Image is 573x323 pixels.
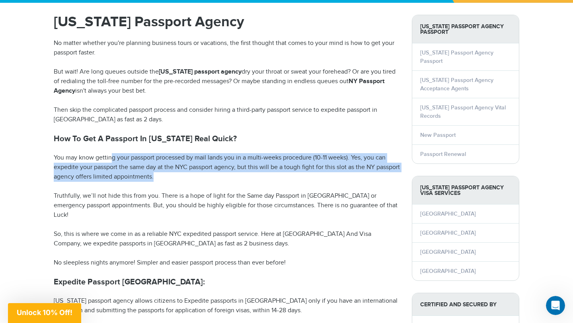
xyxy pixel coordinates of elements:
p: No matter whether you're planning business tours or vacations, the first thought that comes to yo... [54,39,400,58]
p: You may know getting your passport processed by mail lands you in a multi-weeks procedure (10-11 ... [54,153,400,182]
p: So, this is where we come in as a reliable NYC expedited passport service. Here at [GEOGRAPHIC_DA... [54,230,400,249]
a: [GEOGRAPHIC_DATA] [420,210,476,217]
a: [GEOGRAPHIC_DATA] [420,230,476,236]
a: [US_STATE] Passport Agency Vital Records [420,104,506,119]
p: Truthfully, we’ll not hide this from you. There is a hope of light for the Same day Passport in [... [54,191,400,220]
a: [GEOGRAPHIC_DATA] [420,249,476,255]
a: Passport Renewal [420,151,466,158]
strong: [US_STATE] Passport Agency Visa Services [412,176,519,204]
a: [US_STATE] Passport Agency Passport [420,49,493,64]
strong: [US_STATE] passport agency [159,68,242,76]
p: [US_STATE] passport agency allows citizens to Expedite passports in [GEOGRAPHIC_DATA] only if you... [54,296,400,315]
p: No sleepless nights anymore! Simpler and easier passport process than ever before! [54,258,400,268]
a: [GEOGRAPHIC_DATA] [420,268,476,274]
a: New Passport [420,132,456,138]
a: [US_STATE] Passport Agency Acceptance Agents [420,77,493,92]
strong: Certified and Secured by [412,293,519,316]
strong: Expedite Passport [GEOGRAPHIC_DATA]: [54,277,205,287]
p: But wait! Are long queues outside the dry your throat or sweat your forehead? Or are you tired of... [54,67,400,96]
strong: NY Passport Agency [54,78,384,95]
h1: [US_STATE] Passport Agency [54,15,400,29]
div: Unlock 10% Off! [8,303,81,323]
iframe: Intercom live chat [546,296,565,315]
p: Then skip the complicated passport process and consider hiring a third-party passport service to ... [54,105,400,125]
span: Unlock 10% Off! [17,308,72,317]
strong: How To Get A Passport In [US_STATE] Real Quick? [54,134,237,144]
strong: [US_STATE] Passport Agency Passport [412,15,519,43]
